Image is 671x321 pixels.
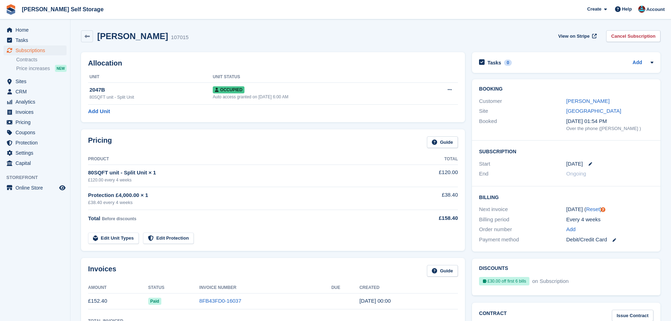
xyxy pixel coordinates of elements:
[4,45,67,55] a: menu
[566,98,610,104] a: [PERSON_NAME]
[566,236,653,244] div: Debit/Credit Card
[88,72,213,83] th: Unit
[171,33,188,42] div: 107015
[4,107,67,117] a: menu
[586,206,600,212] a: Reset
[88,107,110,116] a: Add Unit
[479,160,566,168] div: Start
[479,193,653,200] h2: Billing
[566,160,583,168] time: 2025-10-03 23:00:00 UTC
[359,298,391,304] time: 2025-10-03 23:00:50 UTC
[4,148,67,158] a: menu
[88,169,401,177] div: 80SQFT unit - Split Unit × 1
[15,158,58,168] span: Capital
[479,148,653,155] h2: Subscription
[331,282,360,294] th: Due
[199,298,241,304] a: 8FB43FD0-16037
[600,206,606,213] div: Tooltip anchor
[427,265,458,277] a: Guide
[199,282,331,294] th: Invoice Number
[479,266,653,271] h2: Discounts
[88,136,112,148] h2: Pricing
[6,4,16,15] img: stora-icon-8386f47178a22dfd0bd8f6a31ec36ba5ce8667c1dd55bd0f319d3a0aa187defe.svg
[427,136,458,148] a: Guide
[479,226,566,234] div: Order number
[15,107,58,117] span: Invoices
[15,76,58,86] span: Sites
[566,117,653,125] div: [DATE] 01:54 PM
[55,65,67,72] div: NEW
[88,265,116,277] h2: Invoices
[504,60,512,66] div: 0
[479,277,529,285] div: £30.00 off first 6 bills
[88,154,401,165] th: Product
[566,171,586,177] span: Ongoing
[4,97,67,107] a: menu
[15,138,58,148] span: Protection
[19,4,106,15] a: [PERSON_NAME] Self Storage
[15,97,58,107] span: Analytics
[102,216,136,221] span: Before discounts
[148,298,161,305] span: Paid
[479,86,653,92] h2: Booking
[4,117,67,127] a: menu
[622,6,632,13] span: Help
[88,282,148,294] th: Amount
[89,94,213,100] div: 80SQFT unit - Split Unit
[566,205,653,214] div: [DATE] ( )
[479,117,566,132] div: Booked
[89,86,213,94] div: 2047B
[587,6,601,13] span: Create
[4,76,67,86] a: menu
[15,128,58,137] span: Coupons
[88,199,401,206] div: £38.40 every 4 weeks
[566,226,576,234] a: Add
[479,97,566,105] div: Customer
[558,33,590,40] span: View on Stripe
[15,25,58,35] span: Home
[401,154,458,165] th: Total
[16,65,50,72] span: Price increases
[15,148,58,158] span: Settings
[479,216,566,224] div: Billing period
[401,214,458,222] div: £158.40
[88,177,401,183] div: £120.00 every 4 weeks
[213,86,244,93] span: Occupied
[4,128,67,137] a: menu
[4,25,67,35] a: menu
[4,87,67,97] a: menu
[15,87,58,97] span: CRM
[58,184,67,192] a: Preview store
[633,59,642,67] a: Add
[479,236,566,244] div: Payment method
[487,60,501,66] h2: Tasks
[638,6,645,13] img: Dev Yildirim
[4,183,67,193] a: menu
[88,233,139,244] a: Edit Unit Types
[4,138,67,148] a: menu
[4,35,67,45] a: menu
[401,187,458,210] td: £38.40
[15,183,58,193] span: Online Store
[479,205,566,214] div: Next invoice
[606,30,660,42] a: Cancel Subscription
[15,35,58,45] span: Tasks
[15,117,58,127] span: Pricing
[88,215,100,221] span: Total
[401,165,458,187] td: £120.00
[16,56,67,63] a: Contracts
[16,64,67,72] a: Price increases NEW
[479,170,566,178] div: End
[4,158,67,168] a: menu
[88,59,458,67] h2: Allocation
[479,107,566,115] div: Site
[143,233,194,244] a: Edit Protection
[359,282,458,294] th: Created
[88,191,401,199] div: Protection £4,000.00 × 1
[213,72,418,83] th: Unit Status
[6,174,70,181] span: Storefront
[97,31,168,41] h2: [PERSON_NAME]
[213,94,418,100] div: Auto access granted on [DATE] 6:00 AM
[566,216,653,224] div: Every 4 weeks
[566,108,621,114] a: [GEOGRAPHIC_DATA]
